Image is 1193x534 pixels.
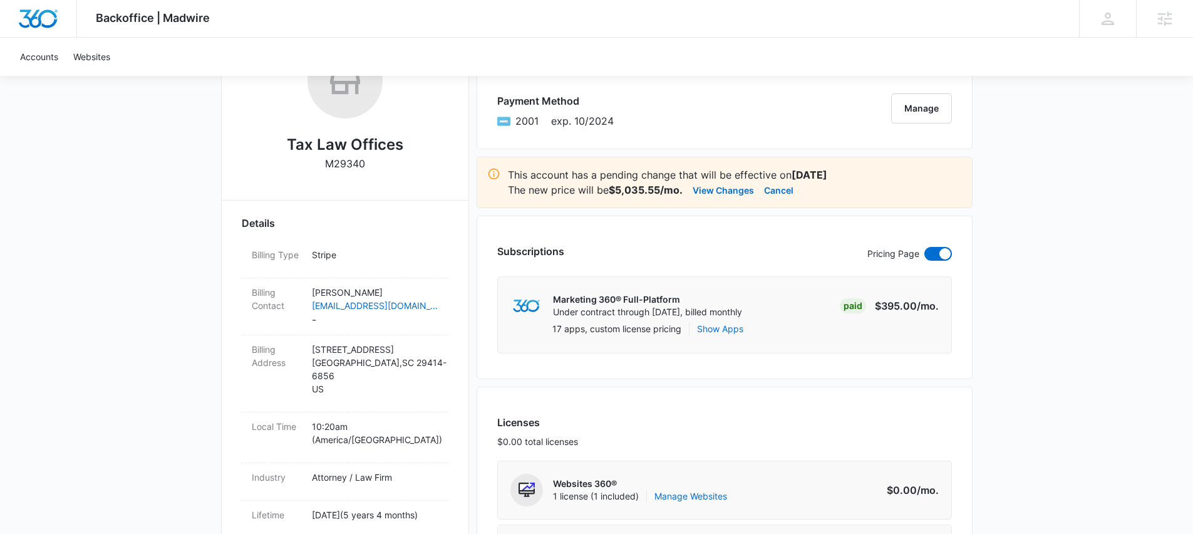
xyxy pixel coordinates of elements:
h2: Tax Law Offices [287,133,403,156]
a: Accounts [13,38,66,76]
a: Websites [66,38,118,76]
a: [EMAIL_ADDRESS][DOMAIN_NAME] [312,299,438,312]
span: Backoffice | Madwire [96,11,210,24]
dt: Billing Type [252,248,302,261]
p: M29340 [325,156,365,171]
h3: Subscriptions [497,244,564,259]
h3: Payment Method [497,93,614,108]
dd: - [312,286,438,327]
p: [PERSON_NAME] [312,286,438,299]
dt: Billing Address [252,343,302,369]
div: Local Time10:20am (America/[GEOGRAPHIC_DATA]) [242,412,448,463]
dt: Industry [252,471,302,484]
dt: Local Time [252,420,302,433]
strong: [DATE] [792,169,827,181]
p: $395.00 [875,298,939,313]
button: Cancel [764,182,793,197]
span: American Express ending with [515,113,539,128]
p: Marketing 360® Full-Platform [553,293,742,306]
button: Show Apps [697,322,743,335]
p: Pricing Page [867,247,919,261]
p: $0.00 total licenses [497,435,578,448]
p: Stripe [312,248,438,261]
img: marketing360Logo [513,300,540,313]
span: 1 license (1 included) [553,490,727,503]
dt: Billing Contact [252,286,302,312]
p: Attorney / Law Firm [312,471,438,484]
div: Billing Contact[PERSON_NAME][EMAIL_ADDRESS][DOMAIN_NAME]- [242,278,448,335]
p: The new price will be [508,182,683,197]
div: Paid [840,298,866,313]
span: /mo. [917,484,939,496]
p: [STREET_ADDRESS] [GEOGRAPHIC_DATA] , SC 29414-6856 US [312,343,438,395]
dt: Lifetime [252,508,302,521]
p: 10:20am ( America/[GEOGRAPHIC_DATA] ) [312,420,438,446]
p: Websites 360® [553,478,727,490]
button: Manage [891,93,952,123]
span: Details [242,216,275,231]
div: Billing TypeStripe [242,241,448,278]
p: 17 apps, custom license pricing [552,322,681,335]
p: $0.00 [880,483,939,498]
span: /mo. [917,300,939,312]
button: View Changes [693,182,754,197]
p: This account has a pending change that will be effective on [508,167,962,182]
div: IndustryAttorney / Law Firm [242,463,448,501]
p: [DATE] ( 5 years 4 months ) [312,508,438,521]
span: exp. 10/2024 [551,113,614,128]
a: Manage Websites [654,490,727,503]
strong: $5,035.55/mo. [609,184,683,196]
div: Billing Address[STREET_ADDRESS][GEOGRAPHIC_DATA],SC 29414-6856US [242,335,448,412]
p: Under contract through [DATE], billed monthly [553,306,742,318]
h3: Licenses [497,415,578,430]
